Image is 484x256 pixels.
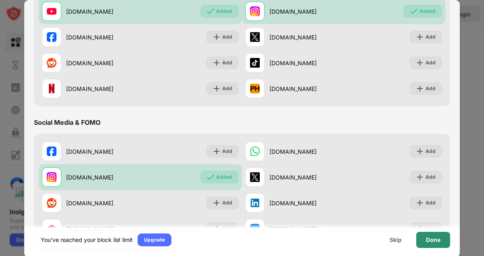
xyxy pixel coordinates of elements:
div: Add [426,33,436,41]
img: favicons [250,32,260,42]
div: Add [426,59,436,67]
div: You’ve reached your block list limit [41,236,133,244]
div: Add [222,147,232,155]
img: favicons [47,58,56,68]
div: [DOMAIN_NAME] [269,147,344,156]
img: favicons [47,172,56,182]
img: favicons [250,198,260,208]
div: Upgrade [144,236,165,244]
div: Add [222,85,232,93]
div: Add [426,173,436,181]
div: Add [222,33,232,41]
div: Add [222,59,232,67]
div: Add [222,199,232,207]
img: favicons [47,198,56,208]
div: [DOMAIN_NAME] [66,173,140,182]
div: [DOMAIN_NAME] [269,173,344,182]
img: favicons [250,6,260,16]
div: Added [216,7,232,15]
img: favicons [250,172,260,182]
div: Add [426,85,436,93]
img: favicons [250,147,260,156]
div: [DOMAIN_NAME] [66,147,140,156]
div: Added [216,173,232,181]
div: [DOMAIN_NAME] [66,199,140,207]
div: [DOMAIN_NAME] [269,7,344,16]
div: Add [426,199,436,207]
div: [DOMAIN_NAME] [66,85,140,93]
div: [DOMAIN_NAME] [66,33,140,41]
div: Done [426,237,440,243]
div: [DOMAIN_NAME] [269,33,344,41]
div: [DOMAIN_NAME] [269,85,344,93]
div: [DOMAIN_NAME] [269,199,344,207]
div: [DOMAIN_NAME] [269,59,344,67]
div: Add [426,147,436,155]
img: favicons [47,147,56,156]
div: [DOMAIN_NAME] [66,7,140,16]
img: favicons [47,6,56,16]
img: favicons [47,32,56,42]
img: favicons [250,84,260,93]
div: Added [419,7,436,15]
div: Skip [390,237,402,243]
img: favicons [250,58,260,68]
div: [DOMAIN_NAME] [66,59,140,67]
img: favicons [47,84,56,93]
div: Social Media & FOMO [34,118,100,126]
